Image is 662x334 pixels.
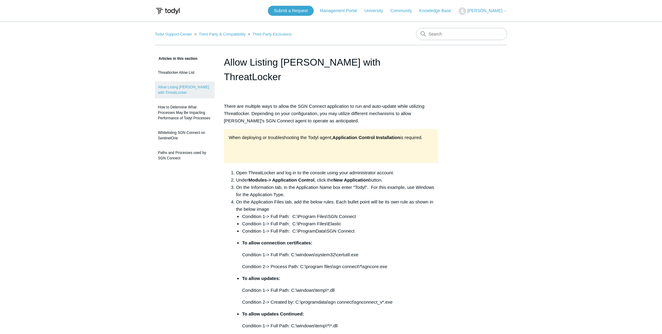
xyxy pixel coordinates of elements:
[242,240,312,245] strong: To allow connection certificates:
[236,169,438,176] li: Open ThreatLocker and log in to the console using your administrator account.
[242,311,304,316] strong: To allow updates Continued:
[333,135,400,140] strong: Application Control Installation
[155,5,181,17] img: Todyl Support Center Help Center home page
[242,213,438,220] li: Condition 1-> Full Path: C:\Program Files\SGN Connect
[268,6,314,16] a: Submit a Request
[247,32,292,36] li: Third Party Exclusions
[155,127,215,144] a: Whitelisting SGN Connect on SentinelOne
[242,287,438,294] p: Condition 1-> Full Path: C:\windows\temp\*.dll
[155,81,215,98] a: Allow Listing [PERSON_NAME] with ThreatLocker
[419,8,457,14] a: Knowledge Base
[248,177,314,182] strong: Modules-> Application Control
[155,101,215,124] a: How to Determine What Processes May Be Impacting Performance of Todyl Processes
[199,32,246,36] a: Third Party & Compatibility
[236,184,438,198] li: On the Information tab, in the Application Name box enter "Todyl". For this example, use Windows ...
[224,55,438,84] h1: Allow Listing Todyl with ThreatLocker
[320,8,363,14] a: Management Portal
[155,147,215,164] a: Paths and Processes used by SGN Connect
[236,176,438,184] li: Under , click the button.
[391,8,418,14] a: Community
[242,263,438,270] p: Condition 2-> Process Path: C:\program files\sgn connect\*\sgncore.exe
[193,32,247,36] li: Third Party & Compatibility
[416,28,507,40] input: Search
[242,276,280,281] strong: To allow updates:
[224,129,438,146] div: When deploying or troubleshooting the Todyl agent, is required.
[242,220,438,227] li: Condition 1-> Full Path: C:\Program Files\Elastic
[252,32,292,36] a: Third Party Exclusions
[155,56,197,61] span: Articles in this section
[224,103,438,124] p: There are multiple ways to allow the SGN Connect application to run and auto-update while utilizi...
[242,298,438,306] p: Condition 2-> Created by: C:\programdata\sgn connect\sgnconnect_v*.exe
[155,32,192,36] a: Todyl Support Center
[364,8,389,14] a: University
[459,7,507,15] button: [PERSON_NAME]
[467,8,502,13] span: [PERSON_NAME]
[242,251,438,258] p: Condition 1-> Full Path: C:\windows\system32\certutil.exe
[155,32,193,36] li: Todyl Support Center
[155,67,215,78] a: Threatlocker Allow List
[242,227,438,235] li: Condition 1-> Full Path: C:\ProgramData\SGN Connect
[242,322,438,329] p: Condition 1-> Full Path: C:\windows\temp\*\*.dll
[333,177,369,182] strong: New Application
